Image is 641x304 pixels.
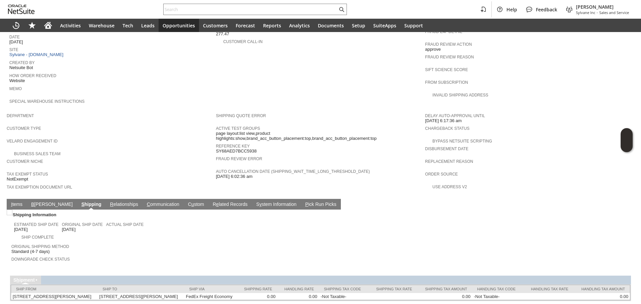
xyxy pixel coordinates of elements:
img: Unchecked [7,210,12,215]
a: Home [40,19,56,32]
span: C [147,202,150,207]
div: Shipping Information [11,211,318,219]
a: Invalid Shipping Address [432,93,488,97]
td: [STREET_ADDRESS][PERSON_NAME] [11,293,97,300]
svg: Shortcuts [28,21,36,29]
a: Use Address V2 [432,185,467,189]
a: Custom [186,202,206,208]
span: S [81,202,84,207]
a: SuiteApps [369,19,400,32]
input: Search [164,5,338,13]
div: Ship From [16,287,92,291]
span: 277.47 [216,31,229,37]
td: 0.00 [277,293,319,300]
a: Customer Niche [7,159,43,164]
a: B[PERSON_NAME] [29,202,74,208]
a: Sift Science Score [425,67,468,72]
td: 0.00 [573,293,630,300]
span: Leads [141,22,155,29]
td: 0.00 [237,293,277,300]
a: How Order Received [9,73,56,78]
span: e [216,202,219,207]
span: Oracle Guided Learning Widget. To move around, please hold and drag [621,140,633,153]
span: approve [425,47,441,52]
a: Setup [348,19,369,32]
span: Analytics [289,22,310,29]
span: h [16,277,19,283]
a: Actual Ship Date [106,222,144,227]
a: Active Test Groups [216,126,260,131]
span: P [305,202,308,207]
a: Delay Auto-Approval Until [425,113,485,118]
a: Communication [145,202,181,208]
div: Handling Tax Code [477,287,518,291]
span: Help [506,6,517,13]
a: Original Shipping Method [11,244,69,249]
span: Netsuite Bot [9,65,33,70]
div: Handling Tax Rate [528,287,569,291]
span: Setup [352,22,365,29]
a: Special Warehouse Instructions [9,99,84,104]
a: Related Records [211,202,249,208]
span: u [191,202,194,207]
svg: logo [8,5,35,14]
span: Standard (4-7 days) [11,249,50,254]
span: Opportunities [163,22,195,29]
a: Tax Exempt Status [7,172,48,177]
div: Handling Rate [282,287,314,291]
span: - [597,10,598,15]
span: Reports [263,22,281,29]
td: [STREET_ADDRESS][PERSON_NAME] [97,293,184,300]
span: R [110,202,114,207]
a: Memo [9,86,22,91]
a: Fraud Review Reason [425,55,474,59]
span: [DATE] [62,227,75,232]
span: Customers [203,22,228,29]
a: Shipment [13,277,35,283]
a: Fraud Review Action [425,42,472,47]
a: Documents [314,19,348,32]
span: Feedback [536,6,557,13]
span: Documents [318,22,344,29]
span: SY68AED7BCC5938 [216,148,257,154]
a: Shipping Quote Error [216,113,266,118]
span: B [31,202,34,207]
span: [DATE] [14,227,28,232]
a: Disbursement Date [425,146,468,151]
a: Auto Cancellation Date (shipping_wait_time_long_threshold_date) [216,169,370,174]
span: [PERSON_NAME] [576,4,629,10]
span: Support [404,22,423,29]
a: Pick Run Picks [303,202,338,208]
span: [DATE] [9,39,23,45]
span: Activities [60,22,81,29]
span: NotExempt [7,177,28,182]
a: Velaro Engagement ID [7,139,57,143]
span: SuiteApps [373,22,396,29]
a: Chargeback Status [425,126,469,131]
a: Support [400,19,427,32]
a: Tech [119,19,137,32]
a: Shipping [80,202,103,208]
span: Tech [123,22,133,29]
a: Reference Key [216,144,250,148]
a: Bypass NetSuite Scripting [432,139,492,143]
a: Relationships [109,202,140,208]
a: From Subscription [425,80,468,85]
a: Warehouse [85,19,119,32]
a: Leads [137,19,159,32]
a: Activities [56,19,85,32]
td: 0.00 [417,293,472,300]
div: Ship To [102,287,179,291]
a: Reports [259,19,285,32]
a: Order Source [425,172,458,177]
span: y [259,202,262,207]
a: Opportunities [159,19,199,32]
div: Handling Tax Amount [578,287,625,291]
a: Fraud Review Error [216,157,262,161]
a: Unrolled view on [622,200,630,208]
a: Customers [199,19,232,32]
svg: Home [44,21,52,29]
svg: Recent Records [12,21,20,29]
span: Warehouse [89,22,115,29]
span: [DATE] 6:17:36 am [425,118,462,123]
